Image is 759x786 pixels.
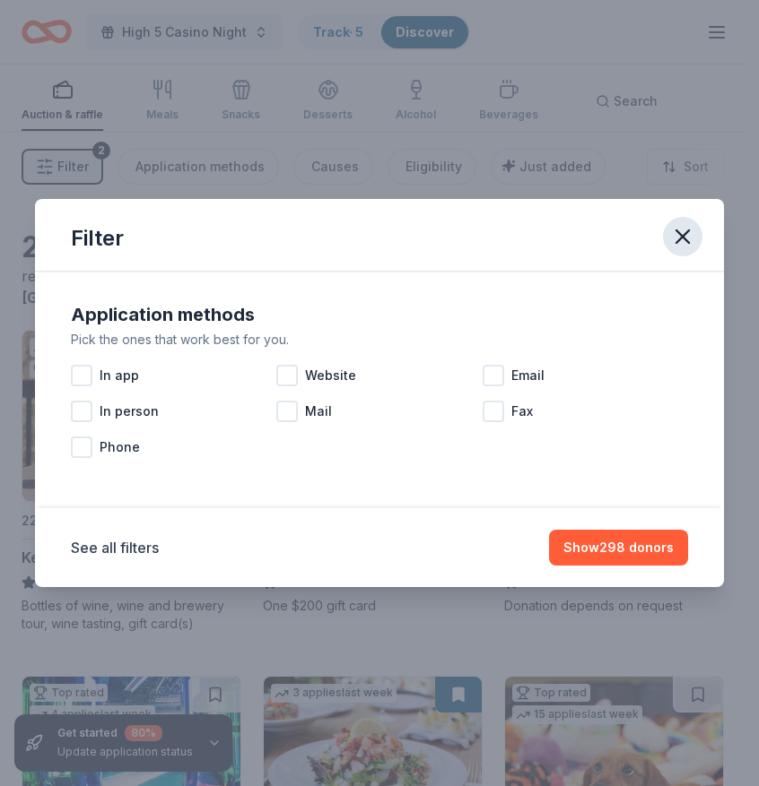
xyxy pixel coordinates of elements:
[71,224,124,253] div: Filter
[71,329,688,350] div: Pick the ones that work best for you.
[71,537,159,558] button: See all filters
[100,365,139,386] span: In app
[549,530,688,566] button: Show298 donors
[511,365,545,386] span: Email
[305,365,356,386] span: Website
[100,401,159,422] span: In person
[100,436,140,458] span: Phone
[511,401,533,422] span: Fax
[305,401,332,422] span: Mail
[71,300,688,329] div: Application methods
